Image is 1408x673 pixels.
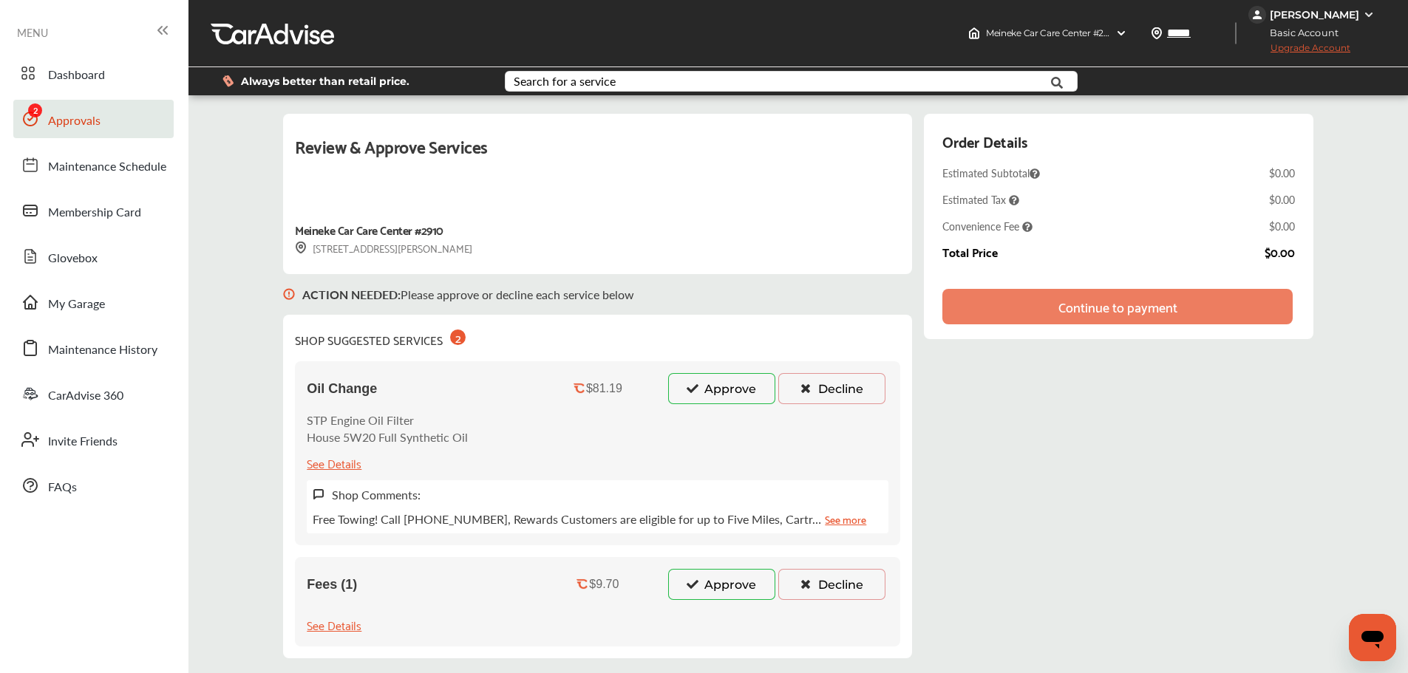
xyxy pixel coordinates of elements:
div: Meineke Car Care Center #2910 [295,219,443,239]
div: Order Details [942,129,1027,154]
span: Basic Account [1250,25,1350,41]
span: Approvals [48,112,101,131]
a: Dashboard [13,54,174,92]
a: Glovebox [13,237,174,276]
div: Search for a service [514,75,616,87]
div: [PERSON_NAME] [1270,8,1359,21]
a: Invite Friends [13,420,174,459]
span: Estimated Tax [942,192,1019,207]
span: Upgrade Account [1248,42,1350,61]
span: Estimated Subtotal [942,165,1040,180]
img: jVpblrzwTbfkPYzPPzSLxeg0AAAAASUVORK5CYII= [1248,6,1266,24]
a: My Garage [13,283,174,321]
button: Approve [668,373,775,404]
p: Please approve or decline each service below [302,286,634,303]
button: Decline [778,569,885,600]
span: Oil Change [307,381,377,397]
div: Review & Approve Services [295,131,900,178]
a: Maintenance Schedule [13,146,174,184]
img: svg+xml;base64,PHN2ZyB3aWR0aD0iMTYiIGhlaWdodD0iMTciIHZpZXdCb3g9IjAgMCAxNiAxNyIgZmlsbD0ibm9uZSIgeG... [295,242,307,254]
div: $0.00 [1269,165,1295,180]
span: Maintenance History [48,341,157,360]
img: svg+xml;base64,PHN2ZyB3aWR0aD0iMTYiIGhlaWdodD0iMTciIHZpZXdCb3g9IjAgMCAxNiAxNyIgZmlsbD0ibm9uZSIgeG... [313,488,324,501]
a: See more [825,510,866,527]
button: Decline [778,373,885,404]
span: Glovebox [48,249,98,268]
p: House 5W20 Full Synthetic Oil [307,428,468,445]
a: Membership Card [13,191,174,230]
a: CarAdvise 360 [13,375,174,413]
div: $0.00 [1269,192,1295,207]
span: FAQs [48,478,77,497]
span: Membership Card [48,203,141,222]
img: header-divider.bc55588e.svg [1235,22,1237,44]
div: SHOP SUGGESTED SERVICES [295,327,466,349]
a: FAQs [13,466,174,505]
span: My Garage [48,295,105,314]
img: WGsFRI8htEPBVLJbROoPRyZpYNWhNONpIPPETTm6eUC0GeLEiAAAAAElFTkSuQmCC [1363,9,1375,21]
div: See Details [307,453,361,473]
label: Shop Comments: [332,486,421,503]
span: Invite Friends [48,432,118,451]
p: Free Towing! Call [PHONE_NUMBER], Rewards Customers are eligible for up to Five Miles, Cartr… [313,510,866,527]
b: ACTION NEEDED : [302,286,401,303]
img: svg+xml;base64,PHN2ZyB3aWR0aD0iMTYiIGhlaWdodD0iMTciIHZpZXdCb3g9IjAgMCAxNiAxNyIgZmlsbD0ibm9uZSIgeG... [283,274,295,315]
p: STP Engine Oil Filter [307,411,468,428]
span: Fees (1) [307,577,357,592]
div: $0.00 [1269,219,1295,233]
div: 2 [450,329,466,345]
div: [STREET_ADDRESS][PERSON_NAME] [295,239,472,256]
a: Maintenance History [13,329,174,367]
iframe: Button to launch messaging window [1349,614,1396,661]
span: Maintenance Schedule [48,157,166,177]
button: Approve [668,569,775,600]
img: dollor_label_vector.a70140d1.svg [222,75,234,87]
div: See Details [307,615,361,635]
span: CarAdvise 360 [48,386,123,406]
div: $81.19 [586,382,622,395]
div: Continue to payment [1058,299,1177,314]
img: header-home-logo.8d720a4f.svg [968,27,980,39]
div: $0.00 [1265,245,1295,259]
img: location_vector.a44bc228.svg [1151,27,1163,39]
span: Convenience Fee [942,219,1033,233]
img: header-down-arrow.9dd2ce7d.svg [1115,27,1127,39]
span: Dashboard [48,66,105,85]
a: Approvals [13,100,174,138]
div: $9.70 [589,578,619,591]
span: Always better than retail price. [241,76,409,86]
span: MENU [17,27,48,38]
div: Total Price [942,245,998,259]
